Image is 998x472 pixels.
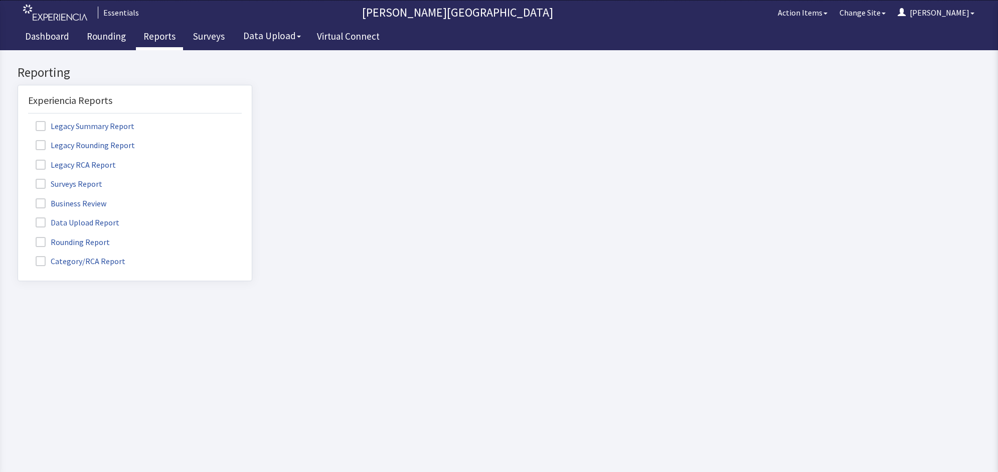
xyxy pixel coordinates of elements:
label: Legacy Summary Report [28,69,144,82]
label: Legacy RCA Report [28,107,126,121]
label: Legacy Rounding Report [28,88,145,101]
label: Surveys Report [28,127,112,140]
label: Data Upload Report [28,165,129,178]
a: Dashboard [18,25,77,50]
a: Rounding [79,25,133,50]
p: [PERSON_NAME][GEOGRAPHIC_DATA] [143,5,772,21]
button: Data Upload [237,27,307,45]
label: Category/RCA Report [28,204,135,217]
div: Essentials [98,7,139,19]
button: Action Items [772,3,834,23]
button: Change Site [834,3,892,23]
a: Reports [136,25,183,50]
a: Surveys [186,25,232,50]
label: Rounding Report [28,185,120,198]
a: Virtual Connect [309,25,387,50]
h2: Reporting [18,16,252,30]
div: Experiencia Reports [28,43,242,63]
button: [PERSON_NAME] [892,3,980,23]
img: experiencia_logo.png [23,5,87,21]
label: Business Review [28,146,116,159]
